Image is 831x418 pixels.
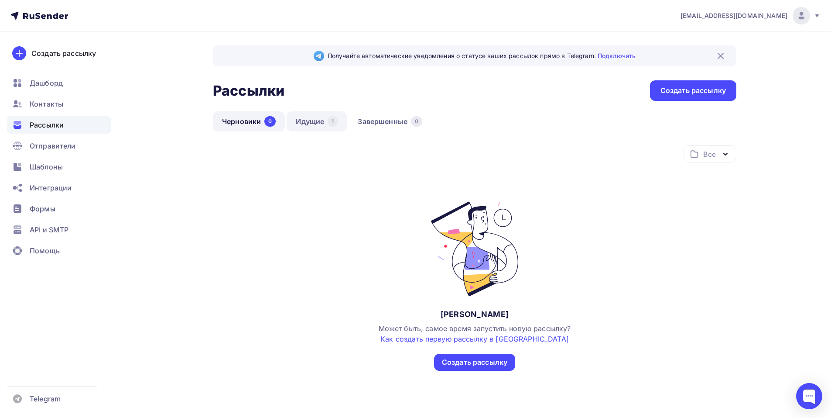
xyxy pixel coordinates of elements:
span: Получайте автоматические уведомления о статусе ваших рассылок прямо в Telegram. [328,52,636,60]
a: Идущие1 [287,111,347,131]
a: [EMAIL_ADDRESS][DOMAIN_NAME] [681,7,821,24]
span: Контакты [30,99,63,109]
span: API и SMTP [30,225,68,235]
span: Помощь [30,245,60,256]
a: Рассылки [7,116,111,134]
a: Подключить [598,52,636,59]
span: Отправители [30,141,76,151]
span: Формы [30,204,55,214]
a: Черновики0 [213,111,285,131]
button: Все [684,145,736,162]
div: 0 [411,116,422,127]
div: 1 [328,116,338,127]
div: [PERSON_NAME] [441,309,509,320]
a: Шаблоны [7,158,111,176]
span: Telegram [30,394,61,404]
h2: Рассылки [213,82,284,100]
a: Дашборд [7,74,111,92]
span: Рассылки [30,120,64,130]
span: Шаблоны [30,162,63,172]
a: Как создать первую рассылку в [GEOGRAPHIC_DATA] [380,335,569,343]
img: Telegram [314,51,324,61]
div: Создать рассылку [660,86,726,96]
div: 0 [264,116,276,127]
a: Контакты [7,95,111,113]
div: Создать рассылку [442,357,507,367]
div: Создать рассылку [31,48,96,59]
a: Отправители [7,137,111,155]
a: Формы [7,200,111,218]
div: Все [703,149,715,159]
a: Завершенные0 [349,111,431,131]
span: Интеграции [30,183,72,193]
span: [EMAIL_ADDRESS][DOMAIN_NAME] [681,11,787,20]
span: Может быть, самое время запустить новую рассылку? [379,324,571,343]
span: Дашборд [30,78,63,88]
